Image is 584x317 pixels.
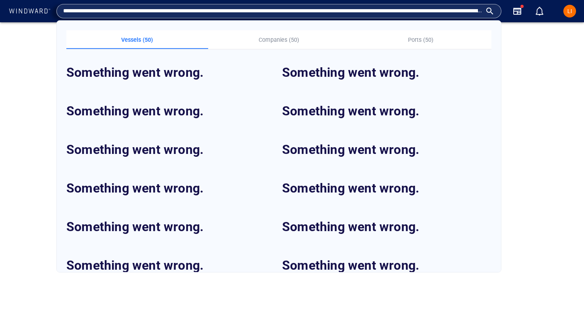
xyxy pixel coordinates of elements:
[282,181,491,196] h1: Something went wrong.
[71,35,203,45] p: Vessels (50)
[66,219,276,234] h1: Something went wrong.
[282,142,491,157] h1: Something went wrong.
[66,258,276,273] h1: Something went wrong.
[562,3,578,19] button: LI
[282,258,491,273] h1: Something went wrong.
[282,103,491,119] h1: Something went wrong.
[66,142,276,157] h1: Something went wrong.
[567,8,572,14] span: LI
[66,181,276,196] h1: Something went wrong.
[535,6,544,16] div: Notification center
[66,65,276,80] h1: Something went wrong.
[354,35,487,45] p: Ports (50)
[213,35,345,45] p: Companies (50)
[282,219,491,234] h1: Something went wrong.
[282,65,491,80] h1: Something went wrong.
[550,281,578,311] iframe: Chat
[66,103,276,119] h1: Something went wrong.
